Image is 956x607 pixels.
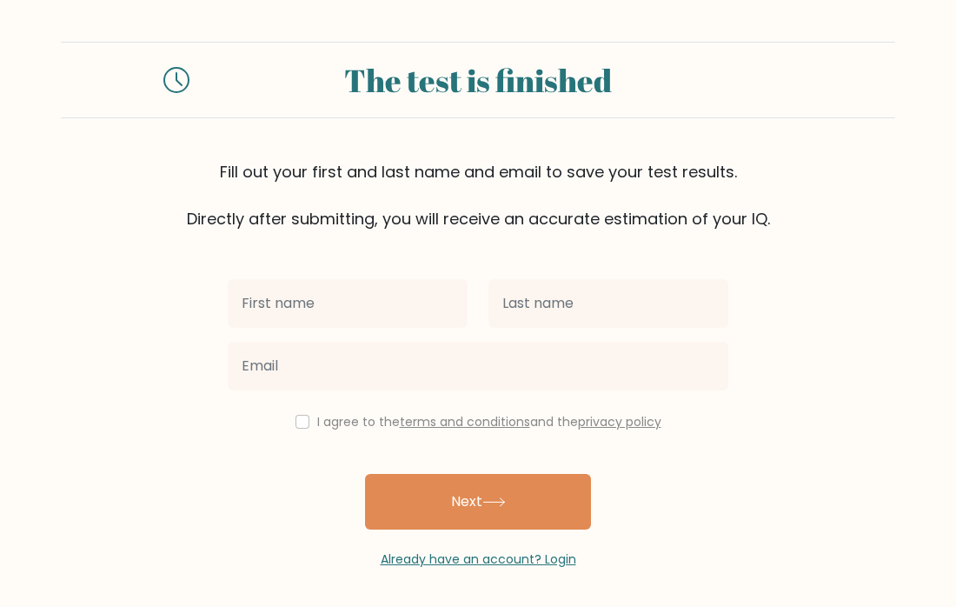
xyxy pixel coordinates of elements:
[400,413,530,430] a: terms and conditions
[365,474,591,530] button: Next
[381,550,576,568] a: Already have an account? Login
[317,413,661,430] label: I agree to the and the
[228,342,728,390] input: Email
[210,57,746,103] div: The test is finished
[488,279,728,328] input: Last name
[578,413,661,430] a: privacy policy
[61,160,895,230] div: Fill out your first and last name and email to save your test results. Directly after submitting,...
[228,279,468,328] input: First name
